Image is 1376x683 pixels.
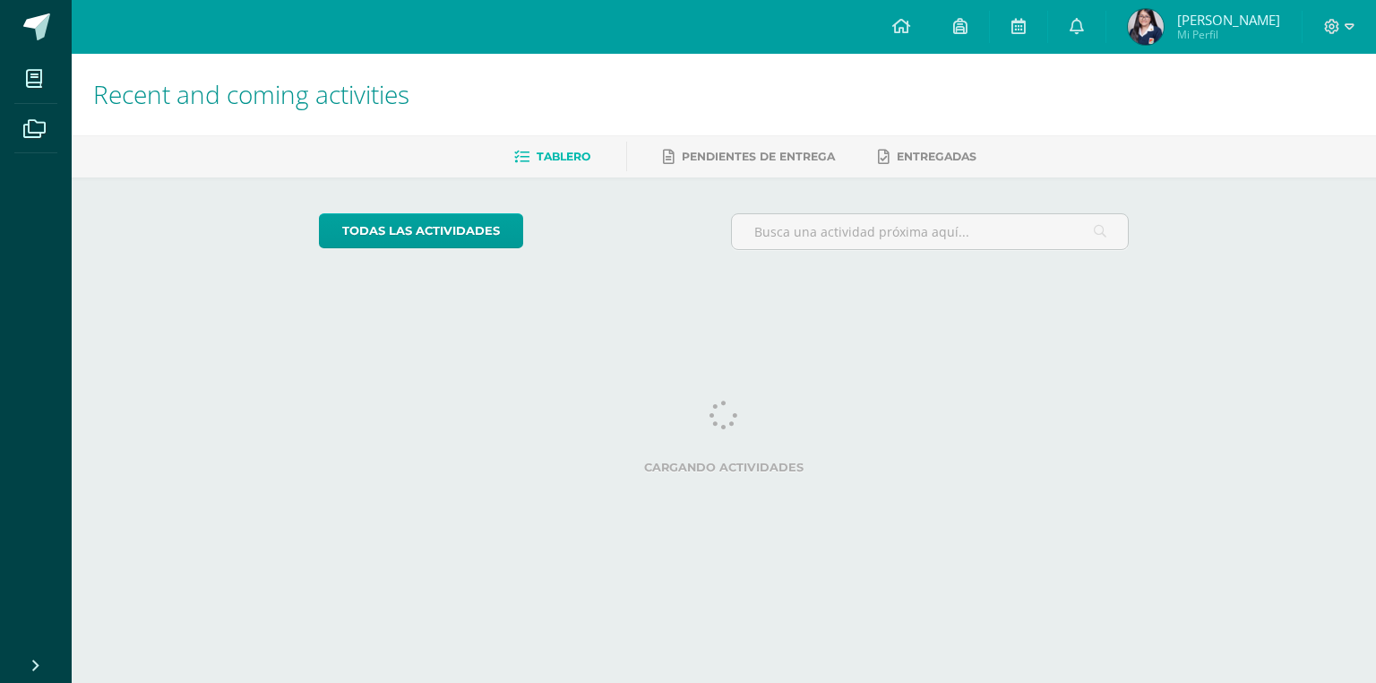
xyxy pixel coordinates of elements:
[319,213,523,248] a: todas las Actividades
[1177,27,1280,42] span: Mi Perfil
[93,77,409,111] span: Recent and coming activities
[1128,9,1164,45] img: 393de93c8a89279b17f83f408801ebc0.png
[732,214,1129,249] input: Busca una actividad próxima aquí...
[514,143,590,171] a: Tablero
[878,143,976,171] a: Entregadas
[537,150,590,163] span: Tablero
[897,150,976,163] span: Entregadas
[319,461,1130,474] label: Cargando actividades
[1177,11,1280,29] span: [PERSON_NAME]
[663,143,835,171] a: Pendientes de entrega
[682,150,835,163] span: Pendientes de entrega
